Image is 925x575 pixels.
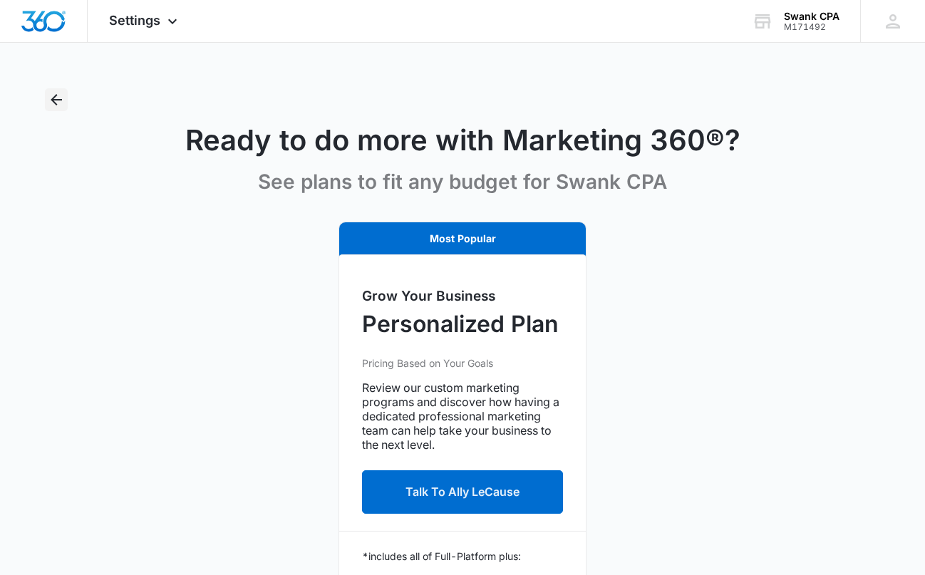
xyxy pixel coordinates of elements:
[45,88,68,111] button: Back
[362,231,563,247] p: Most Popular
[185,123,740,158] h1: Ready to do more with Marketing 360®?
[38,83,50,94] img: tab_domain_overview_orange.svg
[258,170,667,195] p: See plans to fit any budget for Swank CPA
[784,22,839,32] div: account id
[362,307,559,341] p: Personalized Plan
[362,286,563,307] h5: Grow Your Business
[142,83,153,94] img: tab_keywords_by_traffic_grey.svg
[157,84,240,93] div: Keywords by Traffic
[362,470,563,514] button: Talk To Ally LeCause
[362,380,563,452] p: Review our custom marketing programs and discover how having a dedicated professional marketing t...
[23,23,34,34] img: logo_orange.svg
[37,37,157,48] div: Domain: [DOMAIN_NAME]
[362,549,563,564] p: *includes all of Full-Platform plus:
[54,84,128,93] div: Domain Overview
[40,23,70,34] div: v 4.0.25
[109,13,160,28] span: Settings
[362,356,563,371] p: Pricing Based on Your Goals
[784,11,839,22] div: account name
[23,37,34,48] img: website_grey.svg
